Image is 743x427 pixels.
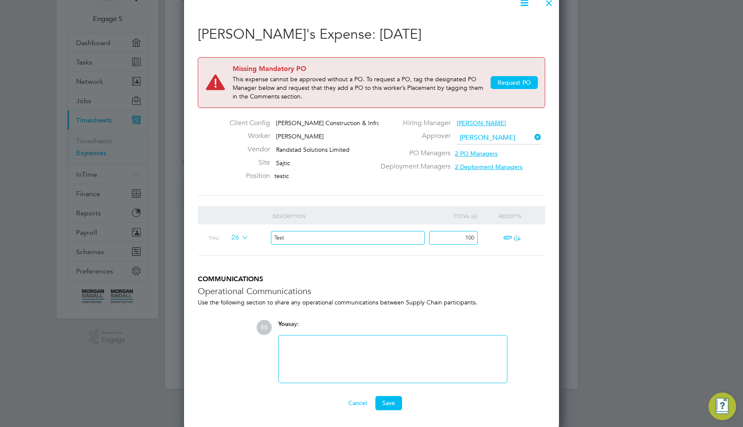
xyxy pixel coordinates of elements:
span: You [278,320,289,328]
span: testic [274,172,289,180]
label: Site [223,158,270,167]
span: 2 PO Managers [455,150,497,157]
div: say: [278,320,507,335]
label: Approver [378,132,451,141]
span: [PERSON_NAME] Construction & Infra… [276,119,386,127]
span: 26 [228,233,249,243]
label: Hiring Manager [378,119,451,128]
span: ES [257,320,272,335]
h2: [PERSON_NAME]'s Expense: [DATE] [198,25,545,43]
span: Randstad Solutions Limited [276,146,350,154]
span: [PERSON_NAME] [276,132,324,140]
span: 2 Deployment Managers [455,163,522,171]
div: Description [273,206,431,226]
div: Total (£) [431,206,484,226]
span: [PERSON_NAME] [457,119,506,127]
label: Vendor [223,145,270,154]
button: Save [375,396,402,410]
span: Thu [209,234,219,241]
label: Position [223,172,270,181]
h5: COMMUNICATIONS [198,275,545,284]
button: Engage Resource Center [709,393,736,420]
label: Worker [223,132,270,141]
label: Client Config [223,119,270,128]
i: ï¼‹ [514,235,520,241]
div: Receipts [484,206,537,226]
h3: Operational Communications [198,286,545,297]
span: Sajtic [276,159,290,167]
span: Request PO [497,79,531,86]
p: Use the following section to share any operational communications between Supply Chain participants. [198,298,545,306]
input: Search for... [457,132,541,144]
label: PO Managers [378,149,451,158]
button: Cancel [341,396,374,410]
span: Missing Mandatory PO [233,65,484,75]
p: This expense cannot be approved without a PO. To request a PO, tag the designated PO Manager belo... [233,75,484,101]
label: Deployment Managers [378,162,451,171]
button: Request PO [491,76,538,89]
